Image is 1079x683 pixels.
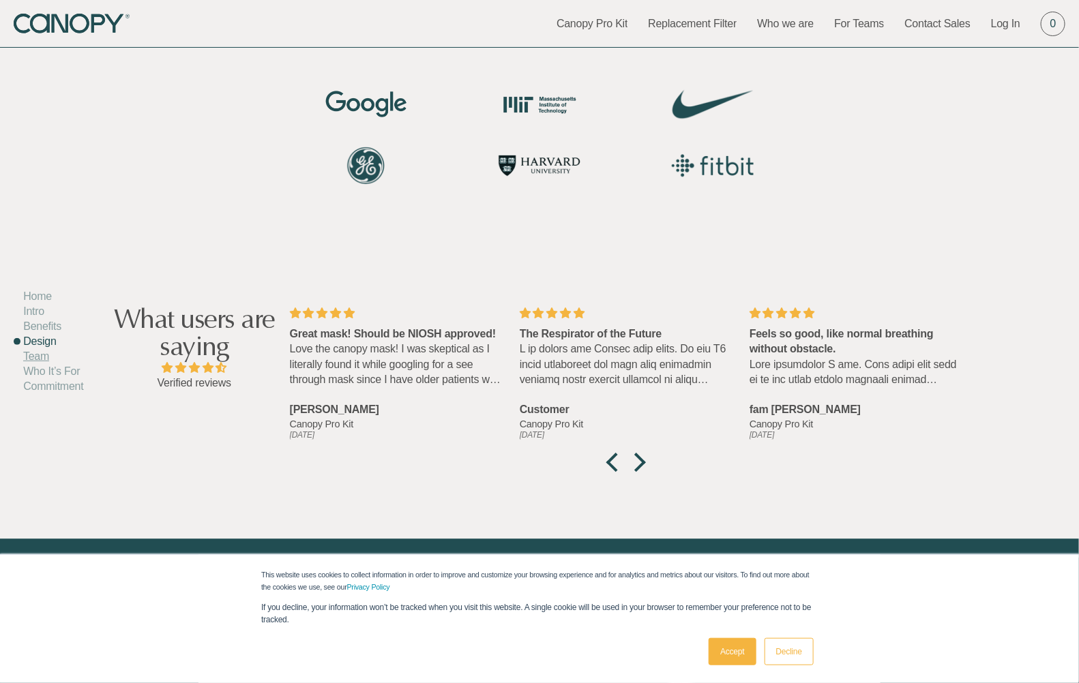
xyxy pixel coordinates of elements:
a: Benefits [23,320,61,332]
a: Canopy Pro Kit [290,417,503,431]
a: Canopy Pro Kit [520,417,733,431]
span: 4.52 stars [108,360,280,376]
div: [DATE] [520,431,733,439]
div: Great mask! Should be NIOSH approved! [290,327,503,341]
a: Privacy Policy [347,583,390,591]
h2: What users are saying [108,305,280,360]
p: L ip dolors ame Consec adip elits. Do eiu T6 incid utlaboreet dol magn aliq enimadmin veniamq nos... [520,341,733,387]
p: Lore ipsumdolor S ame. Cons adipi elit sedd ei te inc utlab etdolo magnaali enimad minimve qu. No... [750,357,963,388]
p: If you decline, your information won’t be tracked when you visit this website. A single cookie wi... [261,601,818,626]
div: [DATE] [750,431,963,439]
a: Log In [991,16,1020,31]
div: [DATE] [290,431,503,439]
a: Who we are [757,16,814,31]
a: Who It’s For [23,365,80,377]
a: Verified reviews [158,377,231,389]
a: Design [23,335,56,347]
a: Team [23,350,49,362]
div: 5 stars [520,305,733,321]
div: Customer [520,402,733,417]
div: The Respirator of the Future [520,327,733,341]
a: Accept [709,638,756,665]
div: [PERSON_NAME] [290,402,503,417]
span: 0 [1050,16,1056,31]
div: 5 stars [290,305,503,321]
a: For Teams [834,16,884,31]
div: fam [PERSON_NAME] [750,402,963,417]
p: Love the canopy mask! I was skeptical as I literally found it while googling for a see through ma... [290,341,503,387]
a: Replacement Filter [648,16,737,31]
a: Contact Sales [904,16,971,31]
div: Feels so good, like normal breathing without obstacle. [750,327,963,357]
a: Canopy Pro Kit [750,417,963,431]
a: Decline [765,638,814,665]
a: Commitment [23,380,83,392]
a: Intro [23,305,44,317]
div: 5 stars [750,305,963,321]
a: 0 [1041,12,1065,36]
span: This website uses cookies to collect information in order to improve and customize your browsing ... [261,571,810,591]
a: Canopy Pro Kit [557,16,627,31]
a: Home [23,290,52,302]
